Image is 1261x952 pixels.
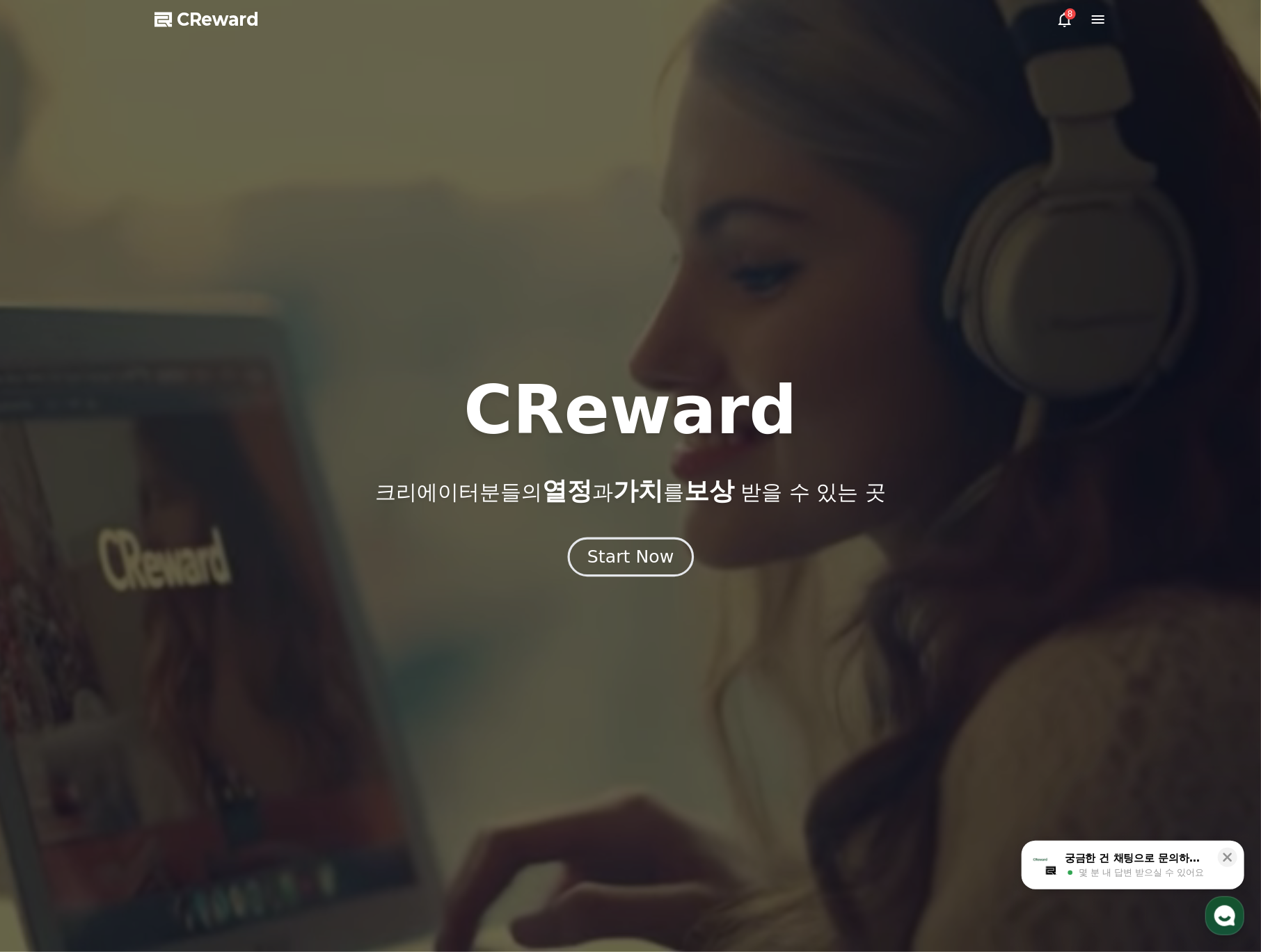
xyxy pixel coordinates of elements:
a: 설정 [180,441,267,476]
span: 설정 [215,462,232,473]
div: Start Now [587,545,674,569]
a: 대화 [92,441,180,476]
a: CReward [154,8,259,31]
span: 가치 [613,476,663,505]
a: 홈 [4,441,92,476]
h1: CReward [463,377,797,444]
div: 8 [1065,8,1076,19]
span: 보상 [684,476,734,505]
span: CReward [177,8,259,31]
span: 대화 [127,462,144,474]
span: 홈 [44,462,52,473]
a: 8 [1056,11,1073,28]
a: Start Now [571,552,691,565]
p: 크리에이터분들의 과 를 받을 수 있는 곳 [375,477,886,505]
span: 열정 [542,476,592,505]
button: Start Now [567,537,693,576]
